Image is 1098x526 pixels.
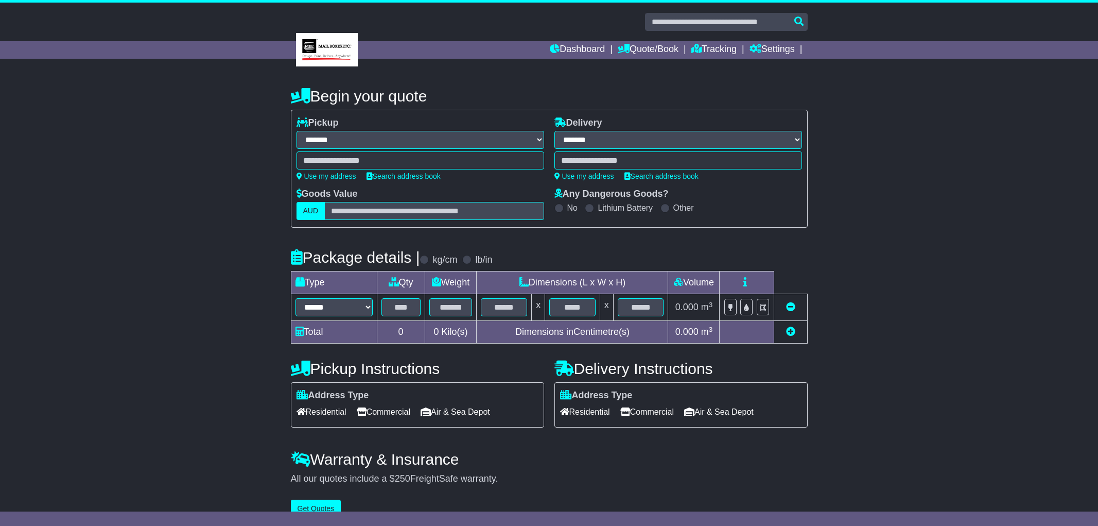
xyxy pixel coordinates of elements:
[567,203,578,213] label: No
[620,404,674,420] span: Commercial
[291,500,341,518] button: Get Quotes
[377,272,425,294] td: Qty
[291,321,377,344] td: Total
[297,172,356,180] a: Use my address
[709,301,713,309] sup: 3
[367,172,441,180] a: Search address book
[701,302,713,312] span: m
[668,272,720,294] td: Volume
[433,327,439,337] span: 0
[600,294,613,321] td: x
[554,189,669,200] label: Any Dangerous Goods?
[477,321,668,344] td: Dimensions in Centimetre(s)
[675,327,699,337] span: 0.000
[675,302,699,312] span: 0.000
[691,41,737,59] a: Tracking
[673,203,694,213] label: Other
[554,172,614,180] a: Use my address
[297,189,358,200] label: Goods Value
[554,360,808,377] h4: Delivery Instructions
[297,390,369,401] label: Address Type
[598,203,653,213] label: Lithium Battery
[554,117,602,129] label: Delivery
[291,272,377,294] td: Type
[684,404,754,420] span: Air & Sea Depot
[750,41,795,59] a: Settings
[377,321,425,344] td: 0
[291,249,420,266] h4: Package details |
[560,404,610,420] span: Residential
[297,117,339,129] label: Pickup
[425,272,477,294] td: Weight
[395,473,410,484] span: 250
[477,272,668,294] td: Dimensions (L x W x H)
[618,41,678,59] a: Quote/Book
[475,254,492,266] label: lb/in
[291,88,808,105] h4: Begin your quote
[291,451,808,468] h4: Warranty & Insurance
[291,473,808,485] div: All our quotes include a $ FreightSafe warranty.
[421,404,490,420] span: Air & Sea Depot
[357,404,410,420] span: Commercial
[701,327,713,337] span: m
[532,294,545,321] td: x
[786,302,795,312] a: Remove this item
[709,326,713,333] sup: 3
[297,404,346,420] span: Residential
[291,360,544,377] h4: Pickup Instructions
[425,321,477,344] td: Kilo(s)
[432,254,457,266] label: kg/cm
[296,33,358,66] img: MBE Eight Mile Plains
[550,41,605,59] a: Dashboard
[560,390,633,401] label: Address Type
[786,327,795,337] a: Add new item
[297,202,325,220] label: AUD
[624,172,699,180] a: Search address book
